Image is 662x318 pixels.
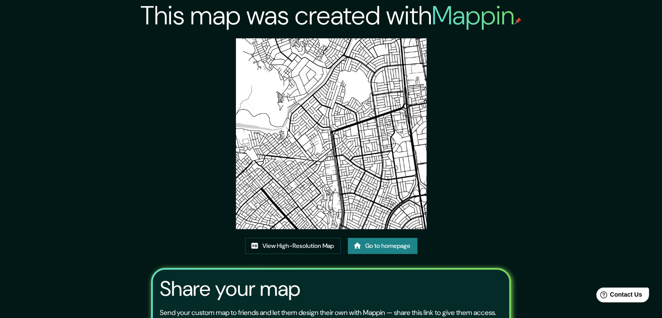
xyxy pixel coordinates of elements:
[245,238,341,254] a: View High-Resolution Map
[236,38,427,229] img: created-map
[348,238,417,254] a: Go to homepage
[514,17,521,24] img: mappin-pin
[585,284,652,308] iframe: Help widget launcher
[160,277,300,301] h3: Share your map
[160,308,496,318] p: Send your custom map to friends and let them design their own with Mappin — share this link to gi...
